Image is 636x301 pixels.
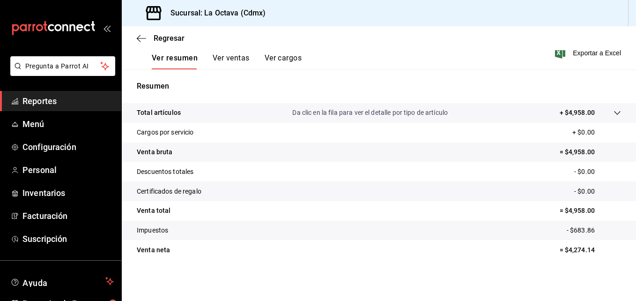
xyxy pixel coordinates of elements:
[137,187,201,196] p: Certificados de regalo
[560,245,621,255] p: = $4,274.14
[25,61,101,71] span: Pregunta a Parrot AI
[572,128,621,137] p: + $0.00
[137,108,181,118] p: Total artículos
[163,8,266,19] h3: Sucursal: La Octava (Cdmx)
[213,53,250,69] button: Ver ventas
[103,24,111,32] button: open_drawer_menu
[7,68,115,78] a: Pregunta a Parrot AI
[560,108,595,118] p: + $4,958.00
[22,210,114,222] span: Facturación
[137,81,621,92] p: Resumen
[137,245,170,255] p: Venta neta
[560,147,621,157] p: = $4,958.00
[265,53,302,69] button: Ver cargos
[22,141,114,153] span: Configuración
[152,53,302,69] div: navigation tabs
[560,206,621,216] p: = $4,958.00
[137,226,168,235] p: Impuestos
[22,95,114,107] span: Reportes
[152,53,198,69] button: Ver resumen
[22,276,102,287] span: Ayuda
[137,147,172,157] p: Venta bruta
[22,187,114,199] span: Inventarios
[574,167,621,177] p: - $0.00
[292,108,448,118] p: Da clic en la fila para ver el detalle por tipo de artículo
[574,187,621,196] p: - $0.00
[137,167,193,177] p: Descuentos totales
[137,128,194,137] p: Cargos por servicio
[137,34,185,43] button: Regresar
[557,47,621,59] button: Exportar a Excel
[22,118,114,130] span: Menú
[22,233,114,245] span: Suscripción
[567,226,621,235] p: - $683.86
[22,164,114,176] span: Personal
[10,56,115,76] button: Pregunta a Parrot AI
[137,206,170,216] p: Venta total
[154,34,185,43] span: Regresar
